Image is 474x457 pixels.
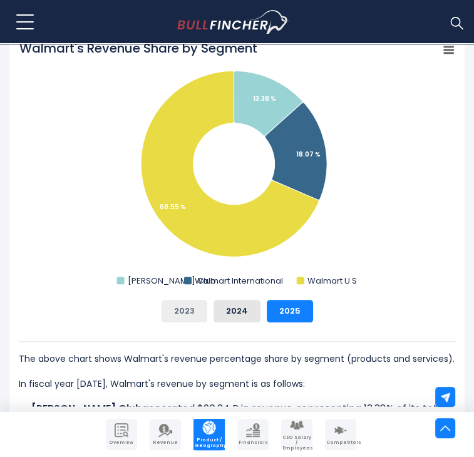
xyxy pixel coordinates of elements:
[307,275,357,287] text: Walmart U S
[19,401,455,431] li: generated $90.24 B in revenue, representing 13.38% of its total revenue.
[128,275,216,287] text: [PERSON_NAME] Club
[237,419,269,450] a: Company Financials
[253,94,276,103] tspan: 13.38 %
[19,351,455,366] p: The above chart shows Walmart's revenue percentage share by segment (products and services).
[282,435,311,451] span: CEO Salary / Employees
[296,150,321,159] tspan: 18.07 %
[150,419,181,450] a: Company Revenue
[106,419,137,450] a: Company Overview
[325,419,356,450] a: Company Competitors
[107,440,136,445] span: Overview
[177,10,289,34] img: Bullfincher logo
[177,10,312,34] a: Go to homepage
[19,39,455,290] svg: Walmart's Revenue Share by Segment
[281,419,312,450] a: Company Employees
[31,401,142,416] b: [PERSON_NAME] Club
[193,419,225,450] a: Company Product/Geography
[195,275,283,287] text: Walmart International
[160,202,186,212] tspan: 68.55 %
[162,300,207,322] button: 2023
[19,39,257,57] tspan: Walmart's Revenue Share by Segment
[195,438,224,448] span: Product / Geography
[239,440,267,445] span: Financials
[151,440,180,445] span: Revenue
[326,440,355,445] span: Competitors
[267,300,313,322] button: 2025
[214,300,260,322] button: 2024
[19,376,455,391] p: In fiscal year [DATE], Walmart's revenue by segment is as follows:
